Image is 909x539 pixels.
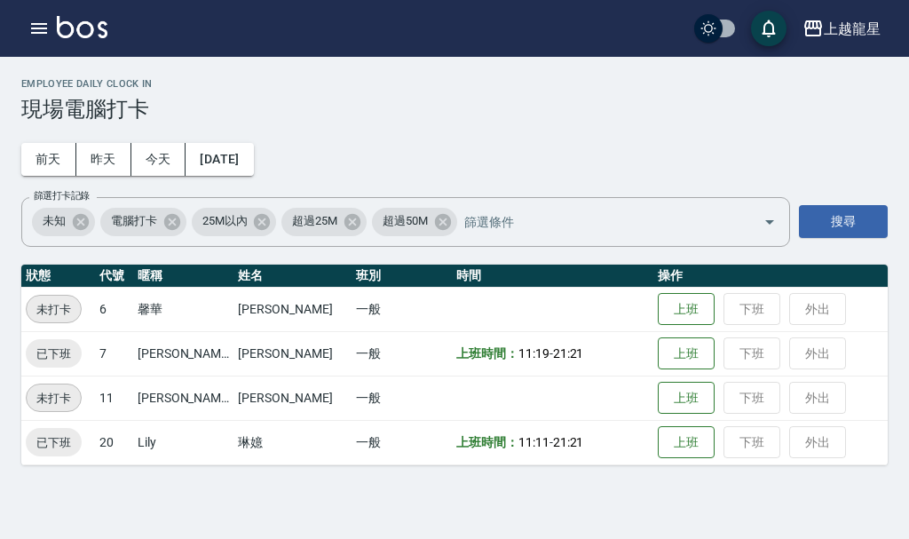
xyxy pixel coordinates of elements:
button: 上班 [658,426,715,459]
b: 上班時間： [456,435,518,449]
button: Open [755,208,784,236]
div: 超過25M [281,208,367,236]
th: 班別 [352,265,453,288]
td: 一般 [352,376,453,420]
button: 昨天 [76,143,131,176]
button: 上越龍星 [795,11,888,47]
div: 超過50M [372,208,457,236]
td: - [452,331,653,376]
div: 未知 [32,208,95,236]
td: 一般 [352,331,453,376]
span: 未打卡 [27,389,81,408]
th: 狀態 [21,265,95,288]
button: [DATE] [186,143,253,176]
span: 未知 [32,212,76,230]
td: 一般 [352,287,453,331]
td: 11 [95,376,133,420]
td: 20 [95,420,133,464]
button: 今天 [131,143,186,176]
button: 前天 [21,143,76,176]
b: 上班時間： [456,346,518,361]
td: [PERSON_NAME] [133,376,234,420]
span: 電腦打卡 [100,212,168,230]
button: 上班 [658,293,715,326]
h2: Employee Daily Clock In [21,78,888,90]
td: 琳嬑 [233,420,351,464]
div: 25M以內 [192,208,277,236]
td: 7 [95,331,133,376]
td: [PERSON_NAME] [133,331,234,376]
label: 篩選打卡記錄 [34,189,90,202]
h3: 現場電腦打卡 [21,97,888,122]
span: 已下班 [26,433,82,452]
td: [PERSON_NAME] [233,331,351,376]
td: - [452,420,653,464]
button: 上班 [658,382,715,415]
span: 25M以內 [192,212,258,230]
td: 馨華 [133,287,234,331]
input: 篩選條件 [460,206,732,237]
span: 未打卡 [27,300,81,319]
button: save [751,11,786,46]
div: 上越龍星 [824,18,881,40]
td: [PERSON_NAME] [233,376,351,420]
span: 超過25M [281,212,348,230]
span: 超過50M [372,212,439,230]
span: 已下班 [26,345,82,363]
span: 11:11 [518,435,549,449]
td: 一般 [352,420,453,464]
th: 暱稱 [133,265,234,288]
span: 11:19 [518,346,549,361]
span: 21:21 [553,346,584,361]
button: 上班 [658,337,715,370]
th: 姓名 [233,265,351,288]
th: 時間 [452,265,653,288]
td: [PERSON_NAME] [233,287,351,331]
th: 操作 [653,265,888,288]
img: Logo [57,16,107,38]
button: 搜尋 [799,205,888,238]
span: 21:21 [553,435,584,449]
td: Lily [133,420,234,464]
th: 代號 [95,265,133,288]
div: 電腦打卡 [100,208,186,236]
td: 6 [95,287,133,331]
